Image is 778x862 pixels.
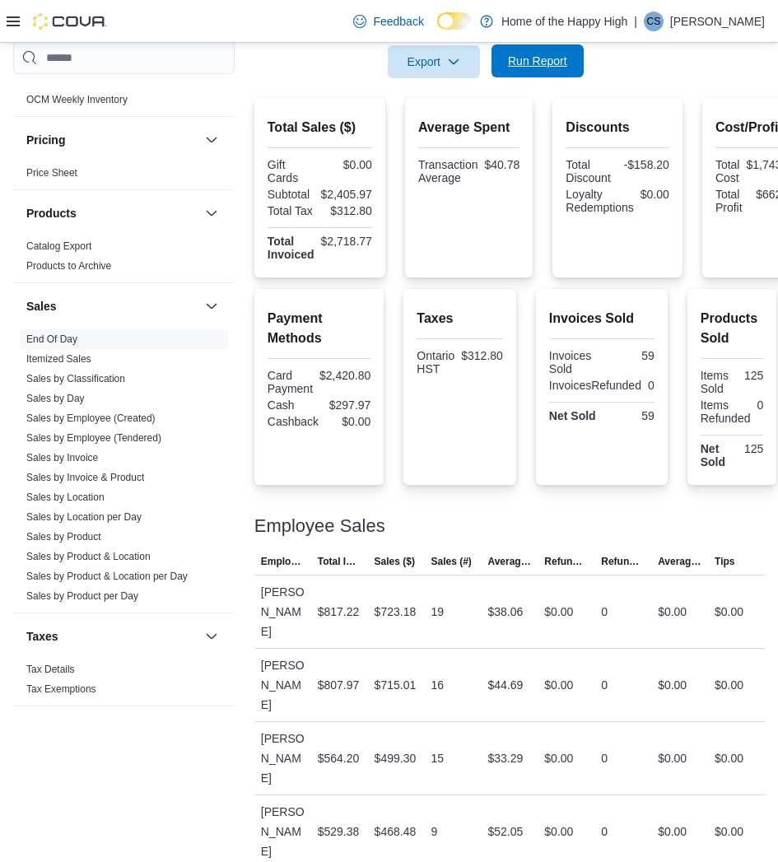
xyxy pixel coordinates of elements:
[33,13,107,30] img: Cova
[26,132,65,148] h3: Pricing
[431,555,472,568] span: Sales (#)
[715,822,743,841] div: $0.00
[641,188,669,201] div: $0.00
[487,675,523,695] div: $44.69
[601,748,608,768] div: 0
[13,236,235,282] div: Products
[26,298,198,315] button: Sales
[347,5,430,38] a: Feedback
[254,516,385,536] h3: Employee Sales
[388,45,480,78] button: Export
[254,649,311,721] div: [PERSON_NAME]
[26,431,161,445] span: Sales by Employee (Tendered)
[268,415,319,428] div: Cashback
[268,309,371,348] h2: Payment Methods
[26,530,101,543] span: Sales by Product
[268,158,317,184] div: Gift Cards
[26,451,98,464] span: Sales by Invoice
[634,12,637,31] p: |
[26,570,188,583] span: Sales by Product & Location per Day
[325,415,370,428] div: $0.00
[701,369,729,395] div: Items Sold
[658,675,687,695] div: $0.00
[601,675,608,695] div: 0
[431,822,438,841] div: 9
[268,398,316,412] div: Cash
[318,748,360,768] div: $564.20
[26,205,198,221] button: Products
[323,204,372,217] div: $312.80
[26,372,125,385] span: Sales by Classification
[487,748,523,768] div: $33.29
[701,398,751,425] div: Items Refunded
[26,472,144,483] a: Sales by Invoice & Product
[323,398,371,412] div: $297.97
[202,130,221,150] button: Pricing
[202,627,221,646] button: Taxes
[26,260,111,272] a: Products to Archive
[26,683,96,695] a: Tax Exemptions
[715,748,743,768] div: $0.00
[431,602,445,622] div: 19
[268,369,313,395] div: Card Payment
[418,118,519,137] h2: Average Spent
[375,822,417,841] div: $468.48
[658,555,701,568] span: Average Refund
[318,822,360,841] div: $529.38
[26,166,77,179] span: Price Sheet
[487,822,523,841] div: $52.05
[658,822,687,841] div: $0.00
[735,369,763,382] div: 125
[26,551,151,562] a: Sales by Product & Location
[715,602,743,622] div: $0.00
[268,204,317,217] div: Total Tax
[437,12,472,30] input: Dark Mode
[26,492,105,503] a: Sales by Location
[417,349,454,375] div: Ontario HST
[487,602,523,622] div: $38.06
[26,412,156,425] span: Sales by Employee (Created)
[757,398,763,412] div: 0
[398,45,470,78] span: Export
[549,349,599,375] div: Invoices Sold
[417,309,503,328] h2: Taxes
[658,602,687,622] div: $0.00
[26,240,91,253] span: Catalog Export
[26,333,77,345] a: End Of Day
[491,44,584,77] button: Run Report
[323,158,372,171] div: $0.00
[701,309,764,348] h2: Products Sold
[26,132,198,148] button: Pricing
[549,309,655,328] h2: Invoices Sold
[26,298,57,315] h3: Sales
[485,158,520,171] div: $40.78
[26,550,151,563] span: Sales by Product & Location
[544,602,573,622] div: $0.00
[375,748,417,768] div: $499.30
[26,412,156,424] a: Sales by Employee (Created)
[268,118,372,137] h2: Total Sales ($)
[26,94,128,105] a: OCM Weekly Inventory
[26,452,98,464] a: Sales by Invoice
[26,333,77,346] span: End Of Day
[508,53,567,69] span: Run Report
[13,659,235,706] div: Taxes
[318,675,360,695] div: $807.97
[549,409,596,422] strong: Net Sold
[26,590,138,602] a: Sales by Product per Day
[13,90,235,116] div: OCM
[26,167,77,179] a: Price Sheet
[254,575,311,648] div: [PERSON_NAME]
[375,675,417,695] div: $715.01
[601,555,645,568] span: Refunds (#)
[601,602,608,622] div: 0
[26,432,161,444] a: Sales by Employee (Tendered)
[715,158,740,184] div: Total Cost
[26,205,77,221] h3: Products
[375,602,417,622] div: $723.18
[544,555,588,568] span: Refunds ($)
[202,296,221,316] button: Sales
[487,555,531,568] span: Average Sale
[26,353,91,365] a: Itemized Sales
[566,188,634,214] div: Loyalty Redemptions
